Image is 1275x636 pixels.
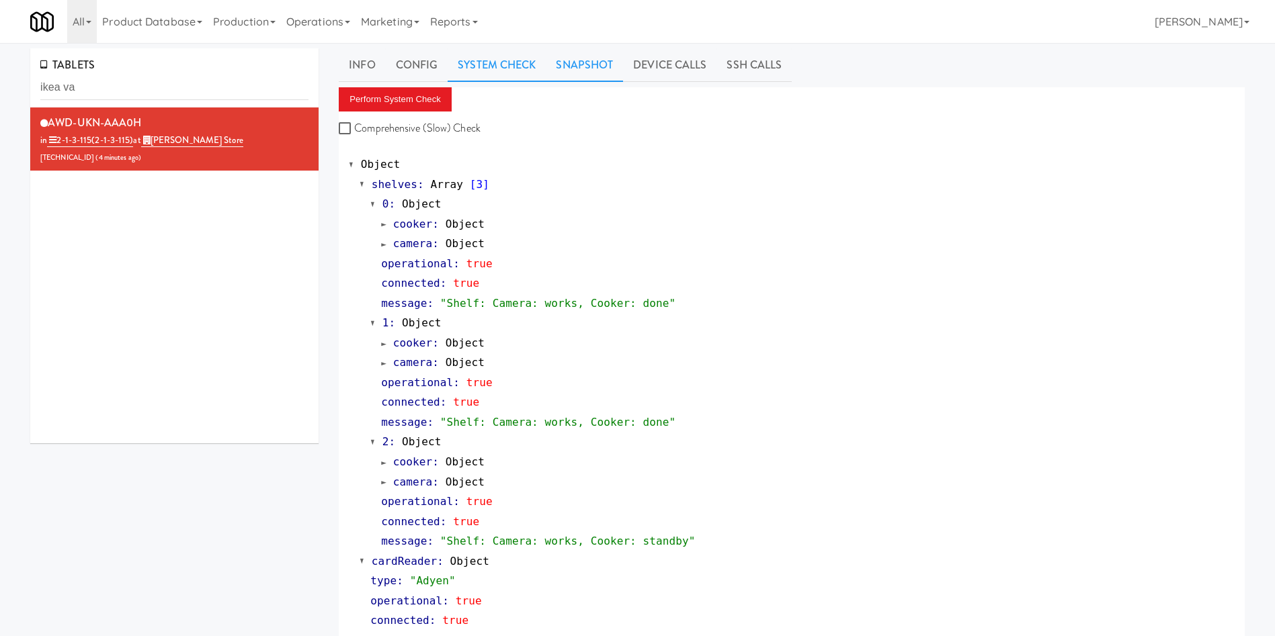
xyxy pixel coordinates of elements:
span: cooker [393,218,432,230]
a: Snapshot [546,48,623,82]
span: message [381,297,427,310]
span: connected [381,396,440,408]
span: : [432,455,439,468]
span: camera [393,237,432,250]
span: 1 [382,316,389,329]
a: SSH Calls [716,48,792,82]
span: : [440,515,447,528]
span: type [370,574,397,587]
span: operational [381,257,453,270]
span: in [40,134,133,147]
span: : [427,535,434,547]
span: AWD-UKN-AAA0H [48,115,141,130]
span: cardReader [372,555,437,567]
span: true [466,376,493,389]
span: operational [370,594,442,607]
span: at [133,134,243,147]
span: message [381,535,427,547]
span: : [432,237,439,250]
span: cooker [393,455,432,468]
span: : [437,555,444,567]
input: Search tablets [40,75,309,100]
span: : [417,178,424,191]
span: : [432,356,439,369]
span: shelves [372,178,417,191]
span: "Shelf: Camera: works, Cooker: standby" [440,535,696,547]
span: message [381,416,427,428]
span: : [453,376,460,389]
span: camera [393,356,432,369]
button: Perform System Check [339,87,452,111]
li: AWD-UKN-AAA0Hin 2-1-3-115(2-1-3-115)at [PERSON_NAME] Store[TECHNICAL_ID] (4 minutes ago) [30,107,319,171]
span: 0 [382,197,389,210]
span: connected [381,277,440,289]
span: [TECHNICAL_ID] ( ) [40,152,141,163]
span: : [389,197,396,210]
span: : [389,435,396,448]
span: (2-1-3-115) [91,134,133,146]
span: true [466,495,493,508]
span: 4 minutes ago [99,152,138,163]
span: 3 [477,178,483,191]
span: Array [430,178,463,191]
span: : [453,495,460,508]
span: ] [483,178,489,191]
input: Comprehensive (Slow) Check [339,124,354,134]
a: [PERSON_NAME] Store [141,134,243,147]
span: : [389,316,396,329]
a: 2-1-3-115(2-1-3-115) [47,134,133,147]
span: Object [402,435,441,448]
span: true [466,257,493,270]
span: : [397,574,403,587]
span: Object [446,475,485,488]
span: : [427,297,434,310]
span: Object [402,316,441,329]
span: : [432,475,439,488]
span: connected [370,614,429,627]
span: : [442,594,449,607]
a: System Check [448,48,546,82]
span: true [453,396,479,408]
span: Object [361,158,400,171]
span: camera [393,475,432,488]
span: operational [381,376,453,389]
span: : [429,614,436,627]
span: "Shelf: Camera: works, Cooker: done" [440,297,675,310]
span: Object [446,218,485,230]
span: : [453,257,460,270]
span: "Adyen" [410,574,456,587]
img: Micromart [30,10,54,34]
span: connected [381,515,440,528]
span: true [456,594,482,607]
span: : [432,336,439,349]
span: operational [381,495,453,508]
span: Object [446,356,485,369]
a: Config [386,48,448,82]
span: TABLETS [40,57,95,73]
a: Device Calls [623,48,716,82]
span: : [427,416,434,428]
span: "Shelf: Camera: works, Cooker: done" [440,416,675,428]
label: Comprehensive (Slow) Check [339,118,481,138]
span: true [453,515,479,528]
span: Object [446,237,485,250]
span: cooker [393,336,432,349]
span: Object [450,555,489,567]
span: : [440,396,447,408]
span: true [453,277,479,289]
span: 2 [382,435,389,448]
a: Info [339,48,385,82]
span: : [440,277,447,289]
span: : [432,218,439,230]
span: Object [402,197,441,210]
span: true [442,614,468,627]
span: [ [470,178,477,191]
span: Object [446,336,485,349]
span: Object [446,455,485,468]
